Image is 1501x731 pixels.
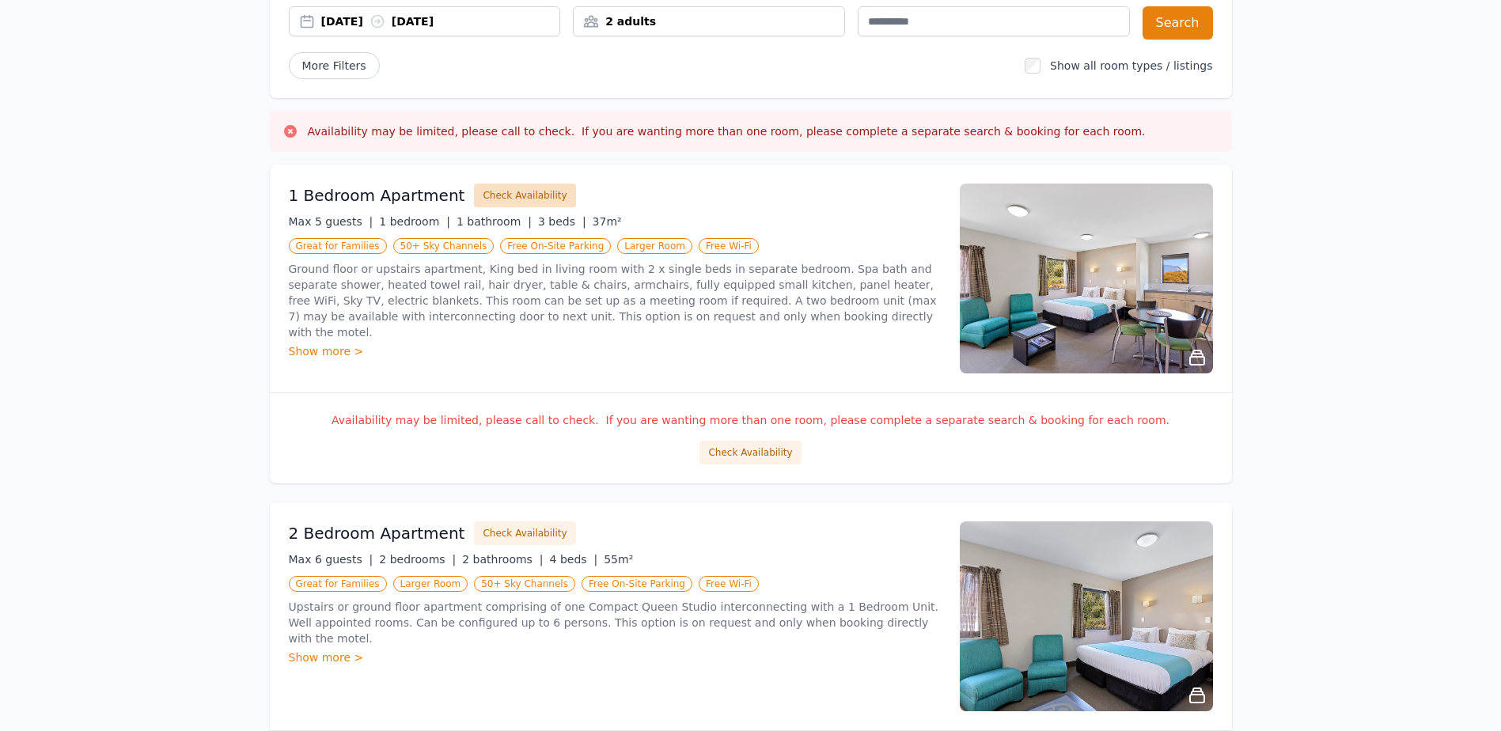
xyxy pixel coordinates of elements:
[289,184,465,206] h3: 1 Bedroom Apartment
[289,522,465,544] h3: 2 Bedroom Apartment
[289,343,941,359] div: Show more >
[462,553,543,566] span: 2 bathrooms |
[699,441,801,464] button: Check Availability
[289,599,941,646] p: Upstairs or ground floor apartment comprising of one Compact Queen Studio interconnecting with a ...
[393,576,468,592] span: Larger Room
[582,576,692,592] span: Free On-Site Parking
[593,215,622,228] span: 37m²
[699,576,759,592] span: Free Wi-Fi
[289,261,941,340] p: Ground floor or upstairs apartment, King bed in living room with 2 x single beds in separate bedr...
[574,13,844,29] div: 2 adults
[474,521,575,545] button: Check Availability
[321,13,560,29] div: [DATE] [DATE]
[289,215,373,228] span: Max 5 guests |
[1143,6,1213,40] button: Search
[379,553,456,566] span: 2 bedrooms |
[538,215,586,228] span: 3 beds |
[379,215,450,228] span: 1 bedroom |
[550,553,598,566] span: 4 beds |
[617,238,692,254] span: Larger Room
[289,52,380,79] span: More Filters
[289,238,387,254] span: Great for Families
[474,576,575,592] span: 50+ Sky Channels
[308,123,1146,139] h3: Availability may be limited, please call to check. If you are wanting more than one room, please ...
[393,238,495,254] span: 50+ Sky Channels
[604,553,633,566] span: 55m²
[500,238,611,254] span: Free On-Site Parking
[1050,59,1212,72] label: Show all room types / listings
[289,412,1213,428] p: Availability may be limited, please call to check. If you are wanting more than one room, please ...
[457,215,532,228] span: 1 bathroom |
[289,650,941,665] div: Show more >
[474,184,575,207] button: Check Availability
[289,553,373,566] span: Max 6 guests |
[289,576,387,592] span: Great for Families
[699,238,759,254] span: Free Wi-Fi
